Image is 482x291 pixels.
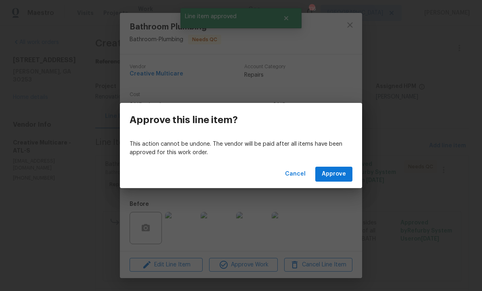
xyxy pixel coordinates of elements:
button: Cancel [282,167,309,182]
p: This action cannot be undone. The vendor will be paid after all items have been approved for this... [130,140,352,157]
span: Approve [322,169,346,179]
span: Cancel [285,169,306,179]
button: Approve [315,167,352,182]
h3: Approve this line item? [130,114,238,126]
